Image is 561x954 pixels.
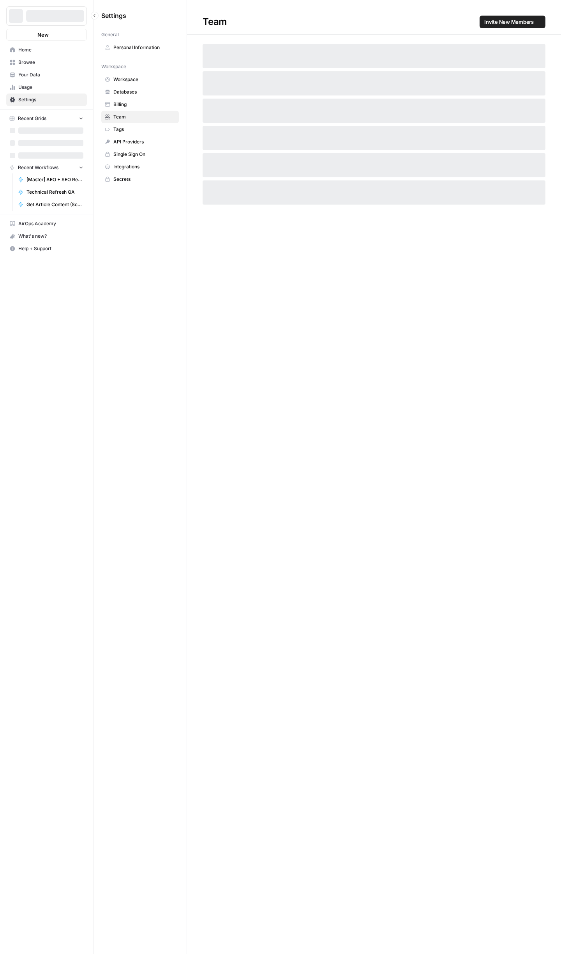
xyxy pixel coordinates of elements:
button: What's new? [6,230,87,242]
a: AirOps Academy [6,217,87,230]
span: Settings [18,96,83,103]
button: Invite New Members [480,16,545,28]
a: Databases [101,86,179,98]
a: Get Article Content (Scrape) [14,198,87,211]
a: Workspace [101,73,179,86]
span: Home [18,46,83,53]
span: Browse [18,59,83,66]
span: Help + Support [18,245,83,252]
a: Usage [6,81,87,94]
a: Your Data [6,69,87,81]
button: Help + Support [6,242,87,255]
span: Technical Refresh QA [26,189,83,196]
span: Recent Workflows [18,164,58,171]
span: Secrets [113,176,175,183]
a: Integrations [101,161,179,173]
div: Team [187,16,561,28]
span: Recent Grids [18,115,46,122]
a: Team [101,111,179,123]
a: Home [6,44,87,56]
span: AirOps Academy [18,220,83,227]
span: Personal Information [113,44,175,51]
a: Single Sign On [101,148,179,161]
span: Databases [113,88,175,95]
span: Get Article Content (Scrape) [26,201,83,208]
span: Settings [101,11,126,20]
span: API Providers [113,138,175,145]
a: Billing [101,98,179,111]
button: Recent Workflows [6,162,87,173]
span: Usage [18,84,83,91]
a: [Master] AEO + SEO Refresh [14,173,87,186]
span: Single Sign On [113,151,175,158]
a: Secrets [101,173,179,185]
span: [Master] AEO + SEO Refresh [26,176,83,183]
span: Workspace [101,63,126,70]
button: New [6,29,87,41]
span: Team [113,113,175,120]
a: Tags [101,123,179,136]
a: Settings [6,94,87,106]
button: Recent Grids [6,113,87,124]
a: API Providers [101,136,179,148]
span: General [101,31,119,38]
span: Integrations [113,163,175,170]
span: Your Data [18,71,83,78]
span: Billing [113,101,175,108]
span: Tags [113,126,175,133]
span: New [37,31,49,39]
span: Workspace [113,76,175,83]
div: What's new? [7,230,86,242]
span: Invite New Members [484,18,534,26]
a: Personal Information [101,41,179,54]
a: Browse [6,56,87,69]
a: Technical Refresh QA [14,186,87,198]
